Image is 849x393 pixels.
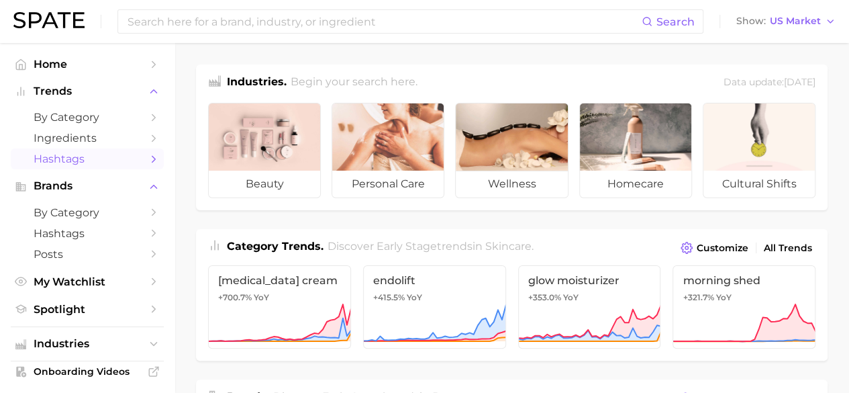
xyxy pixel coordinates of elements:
span: Brands [34,180,141,192]
a: homecare [579,103,692,198]
span: +415.5% [373,292,405,302]
span: cultural shifts [703,171,815,198]
span: wellness [456,171,567,198]
span: Hashtags [34,152,141,165]
span: Search [656,15,695,28]
span: Onboarding Videos [34,365,141,378]
span: US Market [770,17,821,25]
span: morning shed [683,274,805,287]
a: Hashtags [11,223,164,244]
span: Hashtags [34,227,141,240]
span: Posts [34,248,141,261]
span: homecare [580,171,691,198]
a: [MEDICAL_DATA] cream+700.7% YoY [208,265,351,349]
img: SPATE [13,12,85,28]
span: beauty [209,171,320,198]
a: endolift+415.5% YoY [363,265,506,349]
span: by Category [34,111,141,124]
span: +700.7% [218,292,252,302]
h2: Begin your search here. [291,74,417,92]
a: beauty [208,103,321,198]
span: YoY [715,292,731,303]
a: personal care [332,103,444,198]
span: Show [736,17,766,25]
a: My Watchlist [11,271,164,292]
a: Posts [11,244,164,265]
span: YoY [254,292,269,303]
span: endolift [373,274,496,287]
span: +321.7% [683,292,713,302]
span: All Trends [764,243,812,254]
a: by Category [11,202,164,223]
span: skincare [485,240,532,253]
span: +353.0% [528,292,561,302]
span: Category Trends . [227,240,323,253]
button: Industries [11,334,164,354]
input: Search here for a brand, industry, or ingredient [126,10,642,33]
button: ShowUS Market [733,13,839,30]
a: All Trends [760,239,815,257]
span: [MEDICAL_DATA] cream [218,274,341,287]
h1: Industries. [227,74,287,92]
button: Brands [11,176,164,196]
a: Spotlight [11,299,164,320]
button: Trends [11,81,164,101]
a: Ingredients [11,128,164,148]
span: Industries [34,338,141,350]
span: Trends [34,85,141,97]
button: Customize [677,238,752,257]
a: by Category [11,107,164,128]
a: morning shed+321.7% YoY [672,265,815,349]
div: Data update: [DATE] [723,74,815,92]
a: glow moisturizer+353.0% YoY [518,265,661,349]
span: Customize [697,243,748,254]
a: Onboarding Videos [11,361,164,382]
span: personal care [332,171,444,198]
span: by Category [34,206,141,219]
a: wellness [455,103,568,198]
a: Hashtags [11,148,164,169]
span: YoY [407,292,422,303]
span: Home [34,58,141,71]
span: YoY [563,292,579,303]
a: Home [11,54,164,75]
span: Discover Early Stage trends in . [328,240,534,253]
span: Spotlight [34,303,141,316]
a: cultural shifts [703,103,815,198]
span: Ingredients [34,132,141,144]
span: My Watchlist [34,275,141,288]
span: glow moisturizer [528,274,651,287]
